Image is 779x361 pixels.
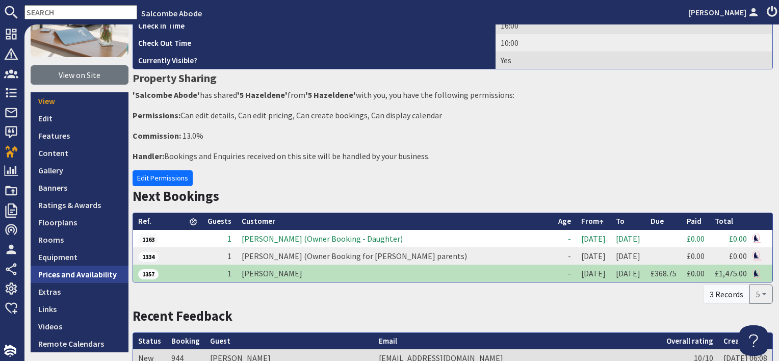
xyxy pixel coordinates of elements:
[133,89,773,101] p: has shared from with you, you have the following permissions:
[138,234,159,244] span: 1163
[31,144,128,162] a: Content
[237,230,553,247] td: [PERSON_NAME] (Owner Booking - Daughter)
[237,265,553,282] td: [PERSON_NAME]
[138,269,159,279] span: 1357
[31,318,128,335] a: Videos
[31,92,128,110] a: View
[138,234,159,244] a: 1163
[729,234,747,244] a: £0.00
[688,6,761,18] a: [PERSON_NAME]
[133,150,773,162] p: Bookings and Enquiries received on this site will be handled by your business.
[703,285,750,304] div: 3 Records
[715,216,733,226] a: Total
[138,252,159,262] span: 1334
[171,336,200,346] a: Booking
[723,336,765,346] a: Created at
[133,69,773,87] h3: Property Sharing
[616,216,625,226] a: To
[31,127,128,144] a: Features
[138,268,159,278] a: 1357
[138,251,159,261] a: 1334
[237,247,553,265] td: [PERSON_NAME] (Owner Booking for [PERSON_NAME] parents)
[666,336,713,346] a: Overall rating
[210,336,230,346] a: Guest
[138,216,151,226] a: Ref.
[611,265,645,282] td: [DATE]
[227,234,231,244] span: 1
[133,109,773,121] p: Can edit details, Can edit pricing, Can create bookings, Can display calendar
[24,5,137,19] input: SEARCH
[133,90,200,100] strong: 'Salcombe Abode'
[31,248,128,266] a: Equipment
[305,90,356,100] strong: '5 Hazeldene'
[496,51,772,69] td: Yes
[651,268,677,278] a: £368.75
[729,251,747,261] a: £0.00
[553,230,576,247] td: -
[133,307,232,324] a: Recent Feedback
[611,230,645,247] td: [DATE]
[749,285,773,304] button: 5
[31,162,128,179] a: Gallery
[496,34,772,51] td: 10:00
[752,251,762,261] img: Referer: Salcombe Abode
[31,266,128,283] a: Prices and Availability
[133,110,180,120] strong: Permissions:
[31,196,128,214] a: Ratings & Awards
[645,213,682,230] th: Due
[242,216,275,226] a: Customer
[133,188,219,204] a: Next Bookings
[611,247,645,265] td: [DATE]
[133,34,496,51] th: Check Out Time
[31,214,128,231] a: Floorplans
[752,234,762,243] img: Referer: Salcombe Abode
[553,265,576,282] td: -
[183,131,203,141] span: 13.0%
[687,234,705,244] a: £0.00
[141,8,202,18] a: Salcombe Abode
[576,247,611,265] td: [DATE]
[227,251,231,261] span: 1
[31,231,128,248] a: Rooms
[133,131,181,141] strong: Commission:
[715,268,747,278] a: £1,475.00
[687,251,705,261] a: £0.00
[31,300,128,318] a: Links
[687,268,705,278] a: £0.00
[31,179,128,196] a: Banners
[738,325,769,356] iframe: Toggle Customer Support
[379,336,397,346] a: Email
[581,216,604,226] a: From
[576,230,611,247] td: [DATE]
[133,51,496,69] th: Currently Visible?
[31,65,128,85] a: View on Site
[31,335,128,352] a: Remote Calendars
[31,283,128,300] a: Extras
[133,170,193,186] a: Edit Permissions
[133,151,164,161] strong: Handler:
[576,265,611,282] td: [DATE]
[687,216,702,226] a: Paid
[227,268,231,278] span: 1
[4,345,16,357] img: staytech_i_w-64f4e8e9ee0a9c174fd5317b4b171b261742d2d393467e5bdba4413f4f884c10.svg
[553,247,576,265] td: -
[138,336,161,346] a: Status
[207,216,231,226] a: Guests
[496,17,772,34] td: 16:00
[237,90,288,100] strong: '5 Hazeldene'
[752,269,762,278] img: Referer: Salcombe Abode
[558,216,571,226] a: Age
[31,110,128,127] a: Edit
[133,17,496,34] th: Check In Time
